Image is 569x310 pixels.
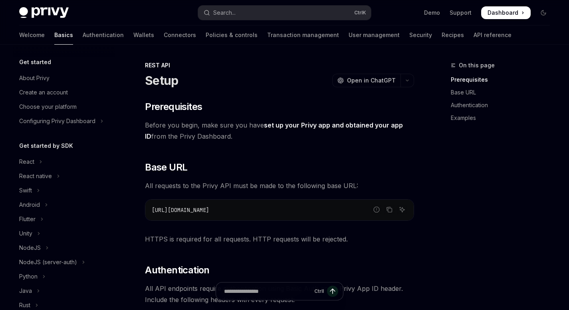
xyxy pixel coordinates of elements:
[13,114,115,128] button: Toggle Configuring Privy Dashboard section
[13,226,115,241] button: Toggle Unity section
[152,206,209,214] span: [URL][DOMAIN_NAME]
[213,8,236,18] div: Search...
[145,61,414,69] div: REST API
[13,198,115,212] button: Toggle Android section
[442,26,464,45] a: Recipes
[145,264,210,277] span: Authentication
[13,255,115,269] button: Toggle NodeJS (server-auth) section
[83,26,124,45] a: Authentication
[54,26,73,45] a: Basics
[145,120,414,142] span: Before you begin, make sure you have from the Privy Dashboard.
[19,186,32,195] div: Swift
[19,214,36,224] div: Flutter
[19,88,68,97] div: Create an account
[164,26,196,45] a: Connectors
[13,85,115,100] a: Create an account
[450,9,472,17] a: Support
[19,26,45,45] a: Welcome
[451,99,556,112] a: Authentication
[19,272,38,281] div: Python
[459,61,495,70] span: On this page
[349,26,400,45] a: User management
[347,77,396,84] span: Open in ChatGPT
[145,100,202,113] span: Prerequisites
[19,286,32,296] div: Java
[451,86,556,99] a: Base URL
[19,57,51,67] h5: Get started
[19,7,69,18] img: dark logo
[19,200,40,210] div: Android
[145,233,414,245] span: HTTPS is required for all requests. HTTP requests will be rejected.
[13,183,115,198] button: Toggle Swift section
[13,169,115,183] button: Toggle React native section
[451,112,556,124] a: Examples
[206,26,258,45] a: Policies & controls
[198,6,371,20] button: Open search
[133,26,154,45] a: Wallets
[145,180,414,191] span: All requests to the Privy API must be made to the following base URL:
[409,26,432,45] a: Security
[19,73,50,83] div: About Privy
[384,204,395,215] button: Copy the contents from the code block
[537,6,550,19] button: Toggle dark mode
[19,102,77,112] div: Choose your platform
[145,161,187,174] span: Base URL
[488,9,518,17] span: Dashboard
[19,257,77,267] div: NodeJS (server-auth)
[13,71,115,85] a: About Privy
[13,269,115,284] button: Toggle Python section
[13,155,115,169] button: Toggle React section
[451,73,556,86] a: Prerequisites
[224,283,311,300] input: Ask a question...
[474,26,512,45] a: API reference
[19,243,41,253] div: NodeJS
[145,73,178,88] h1: Setup
[19,116,95,126] div: Configuring Privy Dashboard
[481,6,531,19] a: Dashboard
[19,300,30,310] div: Rust
[332,74,400,87] button: Open in ChatGPT
[13,284,115,298] button: Toggle Java section
[327,286,338,297] button: Send message
[19,157,34,167] div: React
[19,229,32,238] div: Unity
[13,100,115,114] a: Choose your platform
[145,121,403,141] a: set up your Privy app and obtained your app ID
[19,141,73,151] h5: Get started by SDK
[267,26,339,45] a: Transaction management
[354,10,366,16] span: Ctrl K
[13,241,115,255] button: Toggle NodeJS section
[19,171,52,181] div: React native
[13,212,115,226] button: Toggle Flutter section
[371,204,382,215] button: Report incorrect code
[424,9,440,17] a: Demo
[397,204,407,215] button: Ask AI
